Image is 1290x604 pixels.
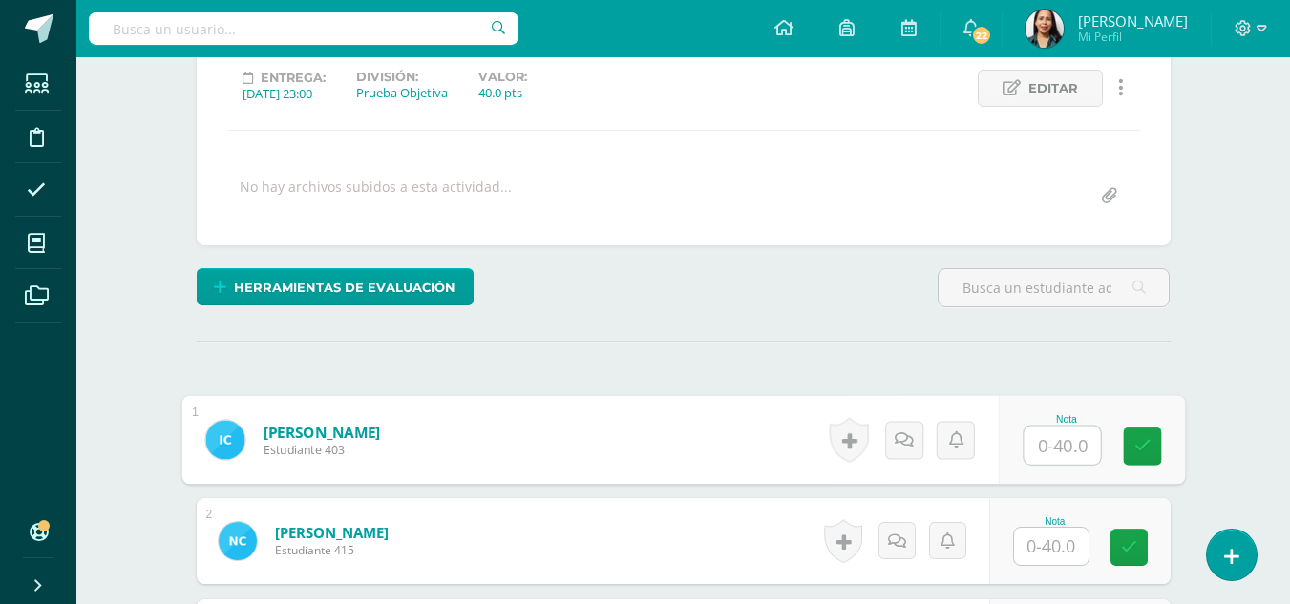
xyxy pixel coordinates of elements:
span: [PERSON_NAME] [1078,11,1188,31]
span: Estudiante 415 [275,542,389,558]
div: No hay archivos subidos a esta actividad... [240,177,512,215]
img: b0e29f6de93d5b07c28d7db1e72dbe29.png [219,522,257,560]
input: Busca un estudiante aquí... [939,269,1169,306]
span: Entrega: [261,71,326,85]
a: Herramientas de evaluación [197,268,474,305]
div: Prueba Objetiva [356,84,448,101]
img: 48baae32542ea92a604d488f237f3663.png [205,420,244,459]
label: Valor: [478,70,527,84]
input: Busca un usuario... [89,12,518,45]
span: Estudiante 403 [263,442,380,459]
a: [PERSON_NAME] [263,422,380,442]
a: [PERSON_NAME] [275,523,389,542]
span: Mi Perfil [1078,29,1188,45]
input: 0-40.0 [1024,427,1100,465]
div: 40.0 pts [478,84,527,101]
span: Herramientas de evaluación [234,270,455,305]
div: Nota [1013,516,1097,527]
div: Nota [1023,414,1110,425]
input: 0-40.0 [1014,528,1089,565]
img: 187ae3aa270cae79ea3ff651c5efd2bf.png [1026,10,1064,48]
label: División: [356,70,448,84]
span: Editar [1028,71,1078,106]
span: 22 [971,25,992,46]
div: [DATE] 23:00 [243,85,326,102]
